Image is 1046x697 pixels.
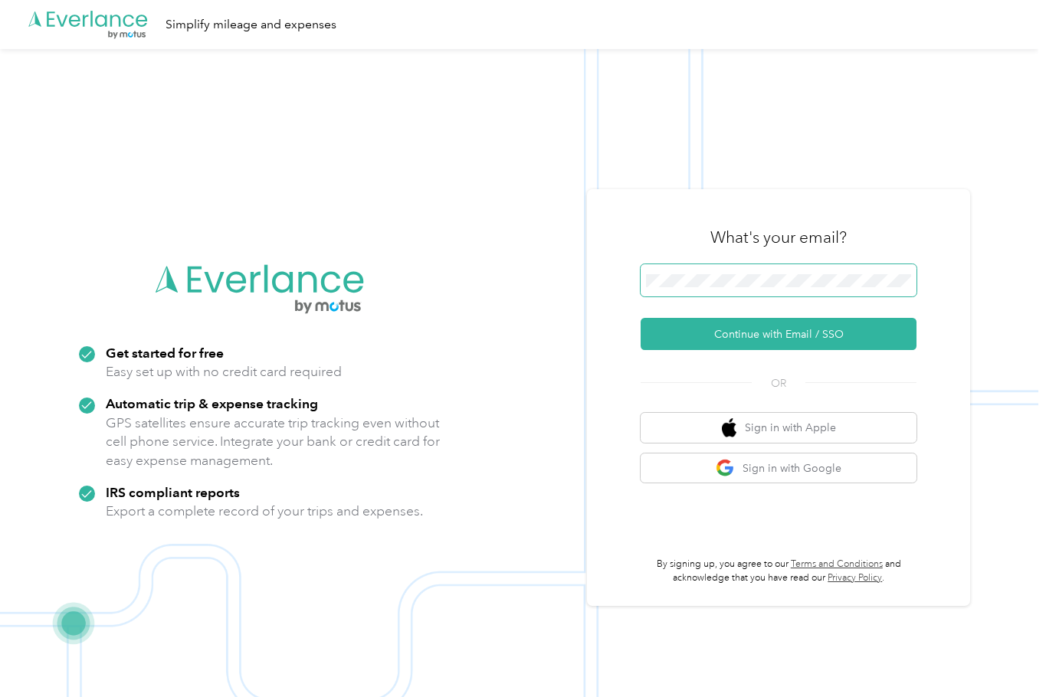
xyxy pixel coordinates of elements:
img: google logo [716,459,735,478]
p: Easy set up with no credit card required [106,362,342,381]
img: apple logo [722,418,737,437]
p: GPS satellites ensure accurate trip tracking even without cell phone service. Integrate your bank... [106,414,441,470]
div: Simplify mileage and expenses [166,15,336,34]
span: OR [752,375,805,391]
button: Continue with Email / SSO [641,318,916,350]
button: apple logoSign in with Apple [641,413,916,443]
strong: Get started for free [106,345,224,361]
h3: What's your email? [710,227,847,248]
strong: Automatic trip & expense tracking [106,395,318,411]
a: Terms and Conditions [791,558,883,570]
strong: IRS compliant reports [106,484,240,500]
a: Privacy Policy [828,572,882,584]
p: By signing up, you agree to our and acknowledge that you have read our . [641,558,916,584]
p: Export a complete record of your trips and expenses. [106,502,423,521]
button: google logoSign in with Google [641,453,916,483]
